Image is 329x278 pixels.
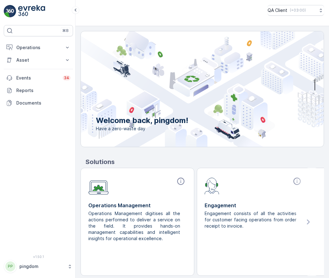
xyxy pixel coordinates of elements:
img: module-icon [88,177,109,195]
p: Operations Management digitises all the actions performed to deliver a service on the field. It p... [88,210,181,242]
p: 34 [64,75,69,80]
p: Engagement [205,202,303,209]
img: logo_light-DOdMpM7g.png [18,5,45,18]
button: QA Client(+03:00) [268,5,324,16]
p: pingdom [19,263,64,270]
a: Reports [4,84,73,97]
button: PPpingdom [4,260,73,273]
div: PP [5,261,15,271]
p: Documents [16,100,70,106]
span: v 1.50.1 [4,255,73,259]
p: Welcome back, pingdom! [96,116,188,126]
span: Have a zero-waste day [96,126,188,132]
p: Events [16,75,59,81]
p: Operations [16,44,60,51]
img: city illustration [53,31,324,147]
p: QA Client [268,7,287,13]
button: Operations [4,41,73,54]
p: Reports [16,87,70,94]
p: Solutions [86,157,324,167]
p: ( +03:00 ) [290,8,306,13]
a: Documents [4,97,73,109]
button: Asset [4,54,73,66]
img: logo [4,5,16,18]
img: module-icon [205,177,219,194]
p: Asset [16,57,60,63]
p: ⌘B [62,28,69,33]
a: Events34 [4,72,73,84]
p: Engagement consists of all the activities for customer facing operations from order receipt to in... [205,210,298,229]
p: Operations Management [88,202,186,209]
